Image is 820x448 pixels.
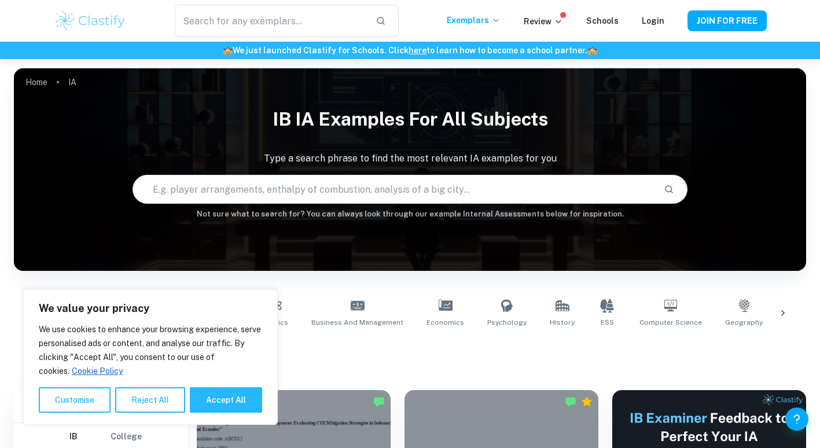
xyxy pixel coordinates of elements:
span: Geography [725,317,763,328]
button: JOIN FOR FREE [687,10,767,31]
a: Login [642,16,664,25]
input: E.g. player arrangements, enthalpy of combustion, analysis of a big city... [133,173,654,205]
span: Economics [426,317,464,328]
img: Clastify logo [54,9,127,32]
button: Help and Feedback [785,407,808,431]
button: Customise [39,387,111,413]
span: Business and Management [311,317,403,328]
span: 🏫 [587,46,597,55]
p: Type a search phrase to find the most relevant IA examples for you [14,152,806,166]
a: here [409,46,426,55]
span: History [550,317,575,328]
span: Computer Science [639,317,702,328]
button: Search [659,179,679,199]
img: Marked [373,396,385,407]
a: Schools [586,16,619,25]
h6: Not sure what to search for? You can always look through our example Internal Assessments below f... [14,208,806,220]
button: Accept All [190,387,262,413]
h6: Filter exemplars [14,390,187,423]
p: We value your privacy [39,302,262,315]
img: Marked [565,396,576,407]
div: Premium [581,396,593,407]
p: IA [68,76,76,89]
button: Reject All [115,387,185,413]
p: Exemplars [447,14,501,27]
input: Search for any exemplars... [175,5,366,37]
h1: IB IA examples for all subjects [14,101,806,138]
p: Review [524,15,563,28]
span: ESS [601,317,614,328]
h1: All IA Examples [53,341,766,362]
span: Psychology [487,317,527,328]
span: 🏫 [223,46,233,55]
h6: We just launched Clastify for Schools. Click to learn how to become a school partner. [2,44,818,57]
p: We use cookies to enhance your browsing experience, serve personalised ads or content, and analys... [39,322,262,378]
div: We value your privacy [23,289,278,425]
a: Home [25,74,47,90]
a: Cookie Policy [71,366,123,376]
